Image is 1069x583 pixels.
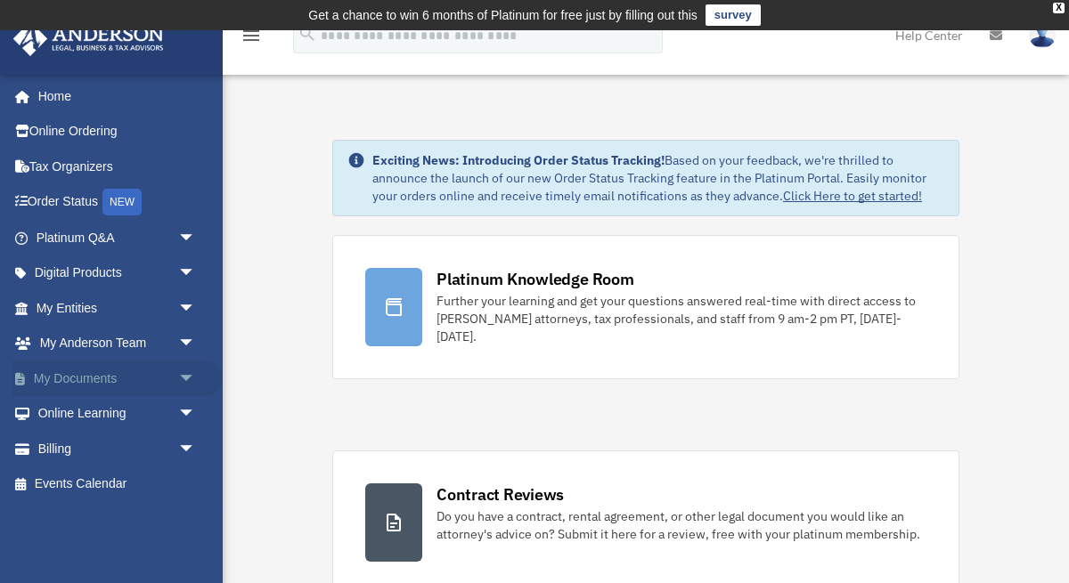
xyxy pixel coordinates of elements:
a: menu [241,31,262,46]
div: Do you have a contract, rental agreement, or other legal document you would like an attorney's ad... [437,507,926,543]
a: Events Calendar [12,466,223,502]
span: arrow_drop_down [178,290,214,327]
div: Get a chance to win 6 months of Platinum for free just by filling out this [308,4,698,26]
div: Based on your feedback, we're thrilled to announce the launch of our new Order Status Tracking fe... [372,151,944,205]
a: Platinum Q&Aarrow_drop_down [12,220,223,255]
i: search [298,24,317,44]
a: Online Ordering [12,114,223,150]
a: My Documentsarrow_drop_down [12,360,223,396]
a: Click Here to get started! [783,188,922,204]
a: Order StatusNEW [12,184,223,221]
div: Platinum Knowledge Room [437,268,634,290]
div: Contract Reviews [437,483,564,506]
a: Billingarrow_drop_down [12,431,223,466]
div: close [1053,3,1065,13]
img: Anderson Advisors Platinum Portal [8,21,169,56]
div: NEW [102,189,142,215]
span: arrow_drop_down [178,326,214,362]
div: Further your learning and get your questions answered real-time with direct access to [PERSON_NAM... [437,292,926,345]
a: Digital Productsarrow_drop_down [12,255,223,291]
a: Home [12,78,214,114]
a: My Entitiesarrow_drop_down [12,290,223,326]
a: Platinum Knowledge Room Further your learning and get your questions answered real-time with dire... [332,235,959,379]
a: My Anderson Teamarrow_drop_down [12,326,223,361]
strong: Exciting News: Introducing Order Status Tracking! [372,152,665,168]
span: arrow_drop_down [178,396,214,433]
span: arrow_drop_down [178,255,214,292]
span: arrow_drop_down [178,431,214,467]
a: survey [706,4,761,26]
span: arrow_drop_down [178,220,214,256]
a: Tax Organizers [12,149,223,184]
span: arrow_drop_down [178,360,214,397]
i: menu [241,25,262,46]
a: Online Learningarrow_drop_down [12,396,223,432]
img: User Pic [1029,22,1056,48]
